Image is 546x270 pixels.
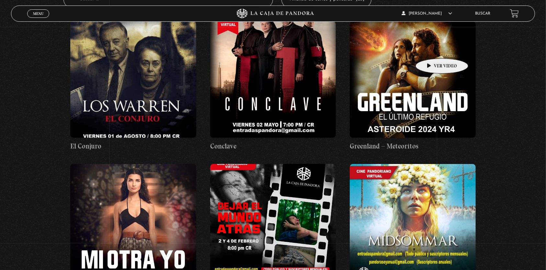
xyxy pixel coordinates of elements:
[350,141,475,151] h4: Greenland – Meteoritos
[31,17,46,21] span: Cerrar
[210,21,336,151] a: Conclave
[350,21,475,151] a: Greenland – Meteoritos
[70,141,196,151] h4: El Conjuro
[510,9,519,18] a: View your shopping cart
[70,21,196,151] a: El Conjuro
[475,12,491,16] a: Buscar
[402,12,452,16] span: [PERSON_NAME]
[210,141,336,151] h4: Conclave
[33,12,44,16] span: Menu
